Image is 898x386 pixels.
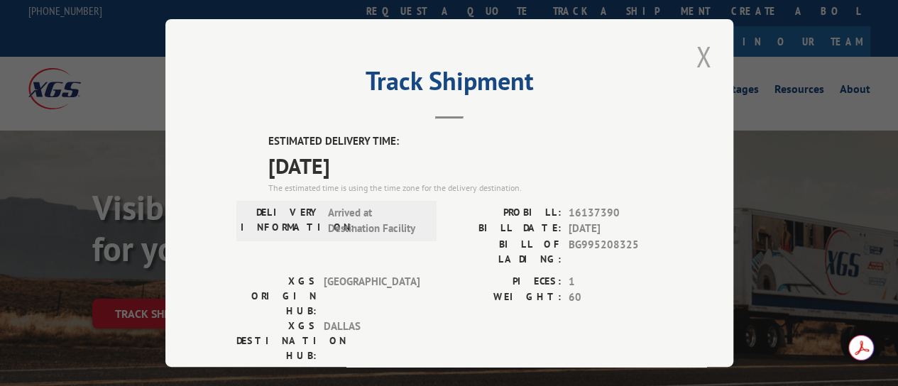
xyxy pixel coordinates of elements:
span: BG995208325 [569,237,662,267]
label: ESTIMATED DELIVERY TIME: [268,133,662,150]
label: PIECES: [449,274,562,290]
span: [DATE] [569,221,662,237]
h2: Track Shipment [236,71,662,98]
span: 16137390 [569,205,662,221]
label: DELIVERY INFORMATION: [241,205,321,237]
span: Arrived at Destination Facility [328,205,424,237]
label: WEIGHT: [449,289,562,306]
span: [DATE] [268,150,662,182]
span: 60 [569,289,662,306]
button: Close modal [691,37,716,76]
label: PROBILL: [449,205,562,221]
span: [GEOGRAPHIC_DATA] [324,274,420,319]
label: BILL DATE: [449,221,562,237]
label: BILL OF LADING: [449,237,562,267]
label: XGS DESTINATION HUB: [236,319,317,363]
label: XGS ORIGIN HUB: [236,274,317,319]
span: DALLAS [324,319,420,363]
div: The estimated time is using the time zone for the delivery destination. [268,182,662,194]
span: 1 [569,274,662,290]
